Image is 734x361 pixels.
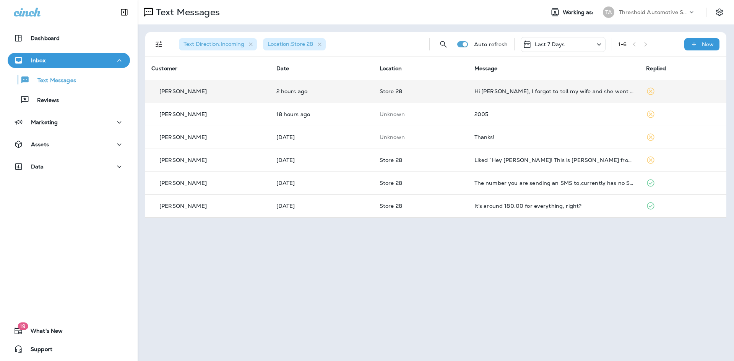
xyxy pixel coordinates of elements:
[159,134,207,140] p: [PERSON_NAME]
[618,41,627,47] div: 1 - 6
[646,65,666,72] span: Replied
[276,203,367,209] p: Aug 21, 2025 03:51 PM
[276,65,289,72] span: Date
[263,38,326,50] div: Location:Store 28
[380,65,402,72] span: Location
[380,157,402,164] span: Store 28
[380,88,402,95] span: Store 28
[268,40,313,47] span: Location : Store 28
[153,6,220,18] p: Text Messages
[151,65,177,72] span: Customer
[179,38,257,50] div: Text Direction:Incoming
[380,202,402,209] span: Store 28
[603,6,614,18] div: TA
[474,203,634,209] div: It's around 180.00 for everything, right?
[159,180,207,186] p: [PERSON_NAME]
[474,65,498,72] span: Message
[276,111,367,117] p: Aug 27, 2025 04:20 PM
[8,92,130,108] button: Reviews
[436,37,451,52] button: Search Messages
[31,35,60,41] p: Dashboard
[8,72,130,88] button: Text Messages
[535,41,565,47] p: Last 7 Days
[619,9,688,15] p: Threshold Automotive Service dba Grease Monkey
[159,157,207,163] p: [PERSON_NAME]
[474,180,634,186] div: The number you are sending an SMS to,currently has no SMS capabilities.
[29,97,59,104] p: Reviews
[23,346,52,355] span: Support
[31,164,44,170] p: Data
[713,5,726,19] button: Settings
[159,88,207,94] p: [PERSON_NAME]
[474,157,634,163] div: Liked “Hey Ricky! This is Danny from Grease Monkey. I'm just sending you a friendly reminder of y...
[276,88,367,94] p: Aug 28, 2025 08:05 AM
[8,323,130,338] button: 19What's New
[702,41,714,47] p: New
[31,119,58,125] p: Marketing
[159,203,207,209] p: [PERSON_NAME]
[474,88,634,94] div: Hi Danny, I forgot to tell my wife and she went to work in the car,can I reschedule for this afte...
[31,141,49,147] p: Assets
[114,5,135,20] button: Collapse Sidebar
[474,111,634,117] div: 2005
[276,134,367,140] p: Aug 23, 2025 12:07 PM
[8,159,130,174] button: Data
[183,40,244,47] span: Text Direction : Incoming
[18,322,28,330] span: 19
[30,77,76,84] p: Text Messages
[31,57,45,63] p: Inbox
[8,53,130,68] button: Inbox
[8,115,130,130] button: Marketing
[474,41,508,47] p: Auto refresh
[474,134,634,140] div: Thanks!
[563,9,595,16] span: Working as:
[8,342,130,357] button: Support
[380,180,402,186] span: Store 28
[23,328,63,337] span: What's New
[276,157,367,163] p: Aug 23, 2025 12:03 PM
[151,37,167,52] button: Filters
[8,31,130,46] button: Dashboard
[8,137,130,152] button: Assets
[159,111,207,117] p: [PERSON_NAME]
[380,134,462,140] p: This customer does not have a last location and the phone number they messaged is not assigned to...
[276,180,367,186] p: Aug 22, 2025 09:23 AM
[380,111,462,117] p: This customer does not have a last location and the phone number they messaged is not assigned to...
